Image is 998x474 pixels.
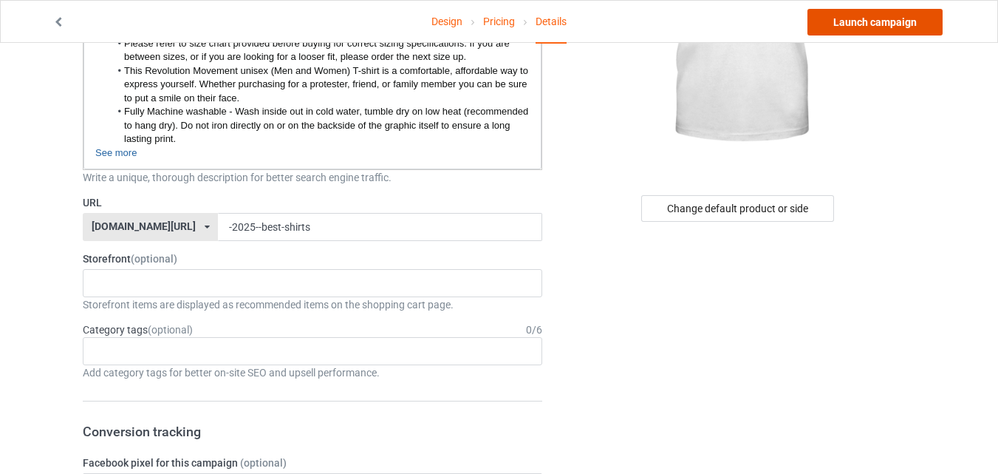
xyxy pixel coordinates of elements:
label: Storefront [83,251,542,266]
div: Storefront items are displayed as recommended items on the shopping cart page. [83,297,542,312]
span: Fully Machine washable - Wash inside out in cold water, tumble dry on low heat (recommended to ha... [124,106,531,144]
a: Design [431,1,462,42]
div: 0 / 6 [526,322,542,337]
div: Write a unique, thorough description for better search engine traffic. [83,170,542,185]
span: (optional) [131,253,177,265]
div: Details [536,1,567,44]
span: (optional) [148,324,193,336]
h3: Conversion tracking [83,423,542,440]
label: Facebook pixel for this campaign [83,456,542,470]
label: URL [83,195,542,210]
a: Launch campaign [807,9,943,35]
span: See more [95,147,137,158]
div: [DOMAIN_NAME][URL] [92,221,196,231]
div: Change default product or side [641,195,834,222]
span: This Revolution Movement unisex (Men and Women) T-shirt is a comfortable, affordable way to expre... [124,65,531,104]
div: Add category tags for better on-site SEO and upsell performance. [83,365,542,380]
label: Category tags [83,322,193,337]
a: Pricing [483,1,515,42]
span: (optional) [240,457,287,469]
